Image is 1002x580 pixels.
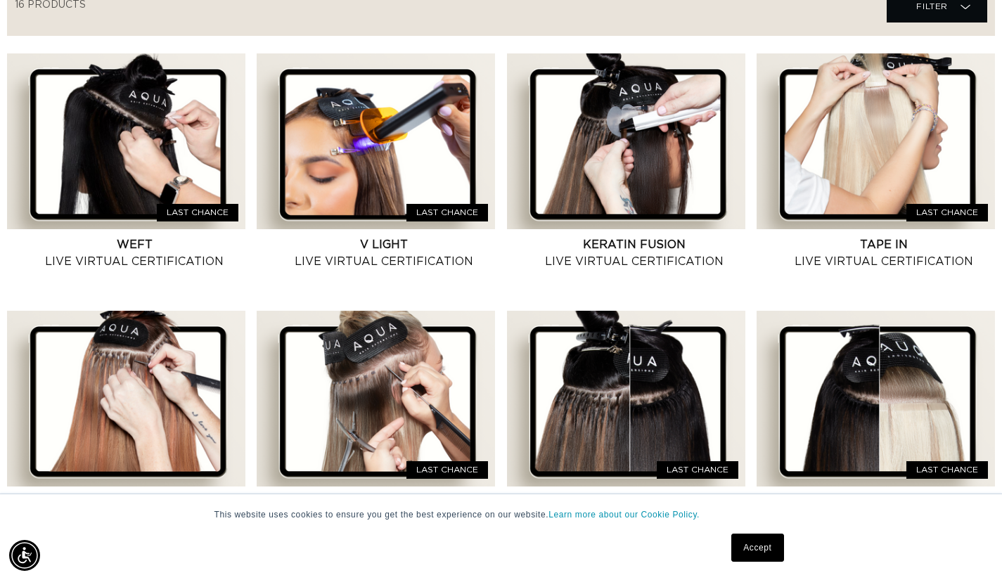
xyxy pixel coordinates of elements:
a: Learn more about our Cookie Policy. [548,510,700,520]
a: Weft Live Virtual Certification [23,236,245,270]
a: Accept [731,534,783,562]
a: V Light Live Virtual Certification [273,236,495,270]
p: This website uses cookies to ensure you get the best experience on our website. [214,508,788,521]
div: Accessibility Menu [9,540,40,571]
a: Keratin Fusion Live Virtual Certification [523,236,745,270]
a: Tape In Live Virtual Certification [773,236,995,270]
